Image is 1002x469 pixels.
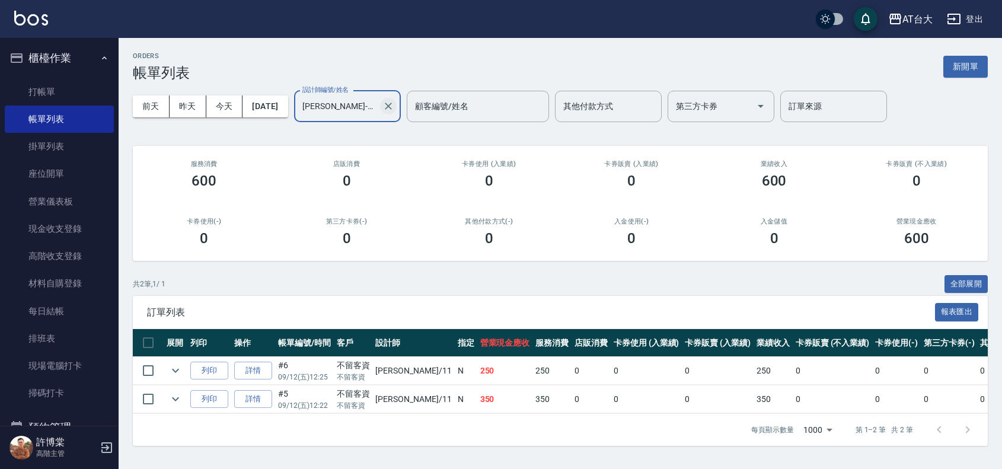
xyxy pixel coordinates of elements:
[572,385,611,413] td: 0
[860,218,974,225] h2: 營業現金應收
[872,385,921,413] td: 0
[5,160,114,187] a: 座位開單
[302,85,349,94] label: 設計師編號/姓名
[921,385,978,413] td: 0
[5,412,114,443] button: 預約管理
[793,385,872,413] td: 0
[682,385,754,413] td: 0
[275,385,334,413] td: #5
[485,230,493,247] h3: 0
[935,303,979,321] button: 報表匯出
[432,218,546,225] h2: 其他付款方式(-)
[5,215,114,243] a: 現金收支登錄
[289,160,403,168] h2: 店販消費
[872,329,921,357] th: 卡券使用(-)
[36,436,97,448] h5: 許博棠
[190,362,228,380] button: 列印
[682,357,754,385] td: 0
[754,329,793,357] th: 業績收入
[682,329,754,357] th: 卡券販賣 (入業績)
[611,329,682,357] th: 卡券使用 (入業績)
[147,218,261,225] h2: 卡券使用(-)
[912,173,921,189] h3: 0
[234,362,272,380] a: 詳情
[337,388,370,400] div: 不留客資
[477,385,533,413] td: 350
[133,52,190,60] h2: ORDERS
[872,357,921,385] td: 0
[147,160,261,168] h3: 服務消費
[455,357,477,385] td: N
[278,400,331,411] p: 09/12 (五) 12:22
[532,357,572,385] td: 250
[532,329,572,357] th: 服務消費
[133,95,170,117] button: 前天
[343,230,351,247] h3: 0
[572,357,611,385] td: 0
[611,357,682,385] td: 0
[754,385,793,413] td: 350
[627,173,636,189] h3: 0
[485,173,493,189] h3: 0
[147,307,935,318] span: 訂單列表
[289,218,403,225] h2: 第三方卡券(-)
[856,425,913,435] p: 第 1–2 筆 共 2 筆
[192,173,216,189] h3: 600
[793,357,872,385] td: 0
[575,160,688,168] h2: 卡券販賣 (入業績)
[572,329,611,357] th: 店販消費
[372,357,454,385] td: [PERSON_NAME] /11
[751,97,770,116] button: Open
[432,160,546,168] h2: 卡券使用 (入業績)
[234,390,272,409] a: 詳情
[762,173,787,189] h3: 600
[343,173,351,189] h3: 0
[170,95,206,117] button: 昨天
[477,357,533,385] td: 250
[5,133,114,160] a: 掛單列表
[133,279,165,289] p: 共 2 筆, 1 / 1
[532,385,572,413] td: 350
[380,98,397,114] button: Clear
[854,7,877,31] button: save
[167,362,184,379] button: expand row
[372,385,454,413] td: [PERSON_NAME] /11
[943,60,988,72] a: 新開單
[5,352,114,379] a: 現場電腦打卡
[5,43,114,74] button: 櫃檯作業
[477,329,533,357] th: 營業現金應收
[921,357,978,385] td: 0
[799,414,837,446] div: 1000
[278,372,331,382] p: 09/12 (五) 12:25
[793,329,872,357] th: 卡券販賣 (不入業績)
[5,270,114,297] a: 材料自購登錄
[200,230,208,247] h3: 0
[935,306,979,317] a: 報表匯出
[770,230,778,247] h3: 0
[5,243,114,270] a: 高階收支登錄
[627,230,636,247] h3: 0
[5,379,114,407] a: 掃碼打卡
[883,7,937,31] button: AT台大
[190,390,228,409] button: 列印
[337,372,370,382] p: 不留客資
[5,106,114,133] a: 帳單列表
[5,78,114,106] a: 打帳單
[187,329,231,357] th: 列印
[455,385,477,413] td: N
[904,230,929,247] h3: 600
[206,95,243,117] button: 今天
[575,218,688,225] h2: 入金使用(-)
[275,329,334,357] th: 帳單編號/時間
[242,95,288,117] button: [DATE]
[9,436,33,460] img: Person
[275,357,334,385] td: #6
[717,218,831,225] h2: 入金儲值
[754,357,793,385] td: 250
[337,400,370,411] p: 不留客資
[133,65,190,81] h3: 帳單列表
[164,329,187,357] th: 展開
[455,329,477,357] th: 指定
[944,275,988,293] button: 全部展開
[921,329,978,357] th: 第三方卡券(-)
